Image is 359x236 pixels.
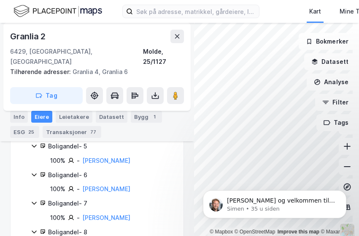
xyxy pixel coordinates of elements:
div: Eiere [31,111,52,123]
button: Filter [315,94,356,111]
div: 100% [50,213,65,223]
div: Granlia 4, Granlia 6 [10,67,177,77]
a: [PERSON_NAME] [82,214,130,221]
a: OpenStreetMap [235,229,275,235]
p: Message from Simen, sent 35 u siden [37,33,146,40]
button: Bokmerker [299,33,356,50]
input: Søk på adresse, matrikkel, gårdeiere, leietakere eller personer [133,5,259,18]
div: Leietakere [56,111,92,123]
div: Boligandel - 6 [48,170,173,180]
button: Datasett [304,53,356,70]
div: 100% [50,184,65,194]
div: Kart [309,6,321,16]
div: 6429, [GEOGRAPHIC_DATA], [GEOGRAPHIC_DATA] [10,47,143,67]
div: Datasett [96,111,127,123]
a: [PERSON_NAME] [82,157,130,164]
div: ESG [10,126,39,138]
a: Improve this map [278,229,319,235]
div: Molde, 25/1127 [143,47,184,67]
span: [PERSON_NAME] og velkommen til Newsec Maps, [PERSON_NAME] det er du lurer på så er det bare å ta ... [37,25,145,65]
div: Boligandel - 5 [48,141,173,151]
button: Tag [10,87,83,104]
div: - [77,213,80,223]
div: Transaksjoner [43,126,101,138]
div: 100% [50,156,65,166]
div: Granlia 2 [10,30,47,43]
div: 77 [89,128,98,136]
button: Analyse [307,74,356,91]
span: Tilhørende adresser: [10,68,73,75]
button: Tags [316,114,356,131]
div: 1 [150,113,159,121]
img: logo.f888ab2527a4732fd821a326f86c7f29.svg [13,4,102,19]
div: - [77,184,80,194]
div: - [77,156,80,166]
a: Mapbox [210,229,233,235]
div: Bygg [131,111,162,123]
div: Boligandel - 7 [48,198,173,209]
a: [PERSON_NAME] [82,185,130,192]
div: Info [10,111,28,123]
iframe: Intercom notifications melding [190,173,359,232]
div: 25 [27,128,36,136]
